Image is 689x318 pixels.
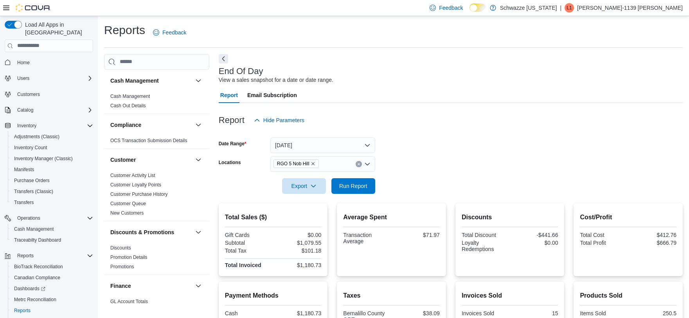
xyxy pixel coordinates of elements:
[104,136,209,148] div: Compliance
[263,116,304,124] span: Hide Parameters
[331,178,375,194] button: Run Report
[580,240,626,246] div: Total Profit
[580,232,626,238] div: Total Cost
[356,161,362,167] button: Clear input
[14,251,37,260] button: Reports
[14,121,40,130] button: Inventory
[2,57,96,68] button: Home
[275,248,321,254] div: $101.18
[110,182,161,188] span: Customer Loyalty Points
[565,3,574,13] div: Loretta-1139 Chavez
[110,103,146,109] span: Cash Out Details
[11,295,59,304] a: Metrc Reconciliation
[11,187,56,196] a: Transfers (Classic)
[17,253,34,259] span: Reports
[8,272,96,283] button: Canadian Compliance
[110,282,192,290] button: Finance
[14,74,32,83] button: Users
[2,105,96,116] button: Catalog
[14,213,43,223] button: Operations
[14,58,33,67] a: Home
[11,132,63,141] a: Adjustments (Classic)
[219,54,228,63] button: Next
[14,145,47,151] span: Inventory Count
[11,295,93,304] span: Metrc Reconciliation
[14,177,50,184] span: Purchase Orders
[275,240,321,246] div: $1,079.55
[14,105,93,115] span: Catalog
[110,192,168,197] a: Customer Purchase History
[11,284,93,293] span: Dashboards
[311,161,315,166] button: Remove RGO 5 Nob Hill from selection in this group
[194,155,203,164] button: Customer
[220,87,238,103] span: Report
[11,165,37,174] a: Manifests
[275,310,321,316] div: $1,180.73
[270,137,375,153] button: [DATE]
[2,73,96,84] button: Users
[14,105,36,115] button: Catalog
[110,156,192,164] button: Customer
[16,4,51,12] img: Cova
[110,77,159,85] h3: Cash Management
[580,291,676,300] h2: Products Sold
[462,310,508,316] div: Invoices Sold
[11,143,50,152] a: Inventory Count
[225,213,322,222] h2: Total Sales ($)
[2,250,96,261] button: Reports
[110,210,144,216] span: New Customers
[225,248,272,254] div: Total Tax
[511,310,558,316] div: 15
[219,159,241,166] label: Locations
[110,138,187,143] a: OCS Transaction Submission Details
[17,123,36,129] span: Inventory
[110,228,192,236] button: Discounts & Promotions
[110,255,148,260] a: Promotion Details
[500,3,557,13] p: Schwazze [US_STATE]
[219,141,246,147] label: Date Range
[462,213,558,222] h2: Discounts
[339,182,367,190] span: Run Report
[11,284,49,293] a: Dashboards
[104,171,209,221] div: Customer
[17,215,40,221] span: Operations
[225,310,272,316] div: Cash
[110,103,146,108] a: Cash Out Details
[14,213,93,223] span: Operations
[110,245,131,251] a: Discounts
[630,310,676,316] div: 250.5
[14,307,31,314] span: Reports
[2,213,96,224] button: Operations
[162,29,186,36] span: Feedback
[110,173,155,178] a: Customer Activity List
[511,240,558,246] div: $0.00
[17,91,40,98] span: Customers
[11,132,93,141] span: Adjustments (Classic)
[11,273,93,282] span: Canadian Compliance
[110,264,134,269] a: Promotions
[287,178,321,194] span: Export
[14,188,53,195] span: Transfers (Classic)
[219,116,245,125] h3: Report
[104,92,209,114] div: Cash Management
[11,176,93,185] span: Purchase Orders
[630,240,676,246] div: $666.79
[11,187,93,196] span: Transfers (Classic)
[11,224,93,234] span: Cash Management
[11,273,63,282] a: Canadian Compliance
[393,232,440,238] div: $71.97
[225,232,272,238] div: Gift Cards
[225,291,322,300] h2: Payment Methods
[11,198,93,207] span: Transfers
[8,153,96,164] button: Inventory Manager (Classic)
[194,281,203,291] button: Finance
[8,175,96,186] button: Purchase Orders
[273,159,319,168] span: RGO 5 Nob Hill
[14,90,43,99] a: Customers
[104,243,209,275] div: Discounts & Promotions
[14,226,54,232] span: Cash Management
[2,89,96,100] button: Customers
[11,306,34,315] a: Reports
